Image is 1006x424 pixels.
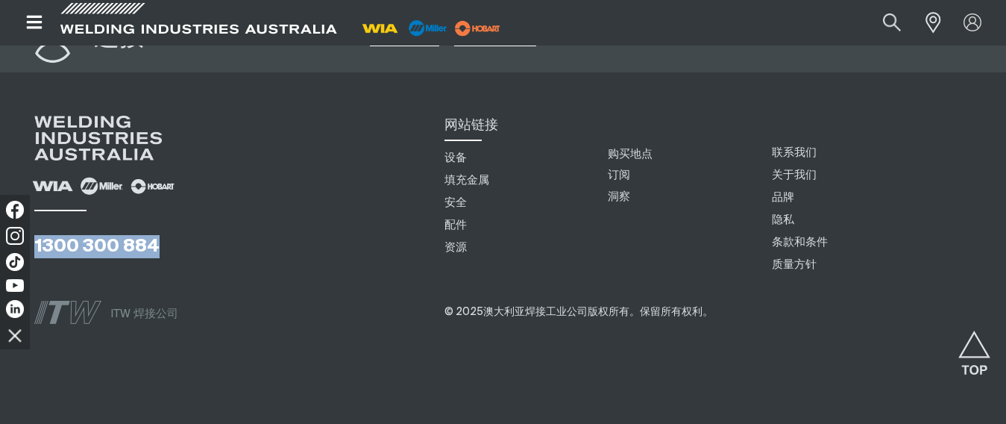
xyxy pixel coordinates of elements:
a: 洞察 [608,191,630,202]
img: 抖音 [6,253,24,271]
a: 订阅 [608,169,630,181]
font: © [444,307,453,317]
font: 网站链接 [444,119,498,132]
a: 隐私 [772,212,794,228]
a: 安全 [444,195,467,211]
a: 磨坊主 [450,22,505,34]
font: 填充金属 [444,175,489,186]
a: 关于我们 [772,167,817,183]
font: 2025 [456,307,483,317]
a: 质量方针 [772,257,817,272]
font: 设备 [444,152,467,163]
img: YouTube [6,279,24,292]
font: 资源 [444,242,467,253]
a: 资源 [444,240,467,255]
input: 产品名称或产品编号... [848,6,917,40]
font: 关于我们 [772,169,817,181]
nav: 页脚 [767,142,1000,276]
font: 。保留所有权利 [629,307,702,317]
font: 联系我们 [772,147,817,158]
font: 质量方针 [772,259,817,270]
img: LinkedIn [6,300,24,318]
font: 配件 [444,219,467,231]
img: 隐藏社交 [2,322,28,348]
a: 购买地点 [608,149,653,160]
font: 。 [702,306,714,317]
a: 品牌 [772,190,794,205]
nav: 网站地图 [438,147,590,259]
button: 搜索产品 [867,6,917,40]
font: 品牌 [772,192,794,203]
a: 设备 [444,150,467,166]
font: ITW 焊接公司 [110,308,178,319]
button: 滚动到顶部 [958,331,991,364]
img: Facebook [6,201,24,219]
a: 1300 300 884 [34,237,160,255]
a: 条款和条件 [772,234,828,250]
img: Instagram [6,227,24,245]
a: 填充金属 [444,172,489,188]
font: 隐私 [772,214,794,225]
font: 条款和条件 [772,237,828,248]
img: 磨坊主 [450,17,505,40]
font: 安全 [444,197,467,208]
font: 澳大利亚焊接工业公司版权所有 [483,307,629,317]
a: 联系我们 [772,145,817,160]
a: 配件 [444,217,467,233]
